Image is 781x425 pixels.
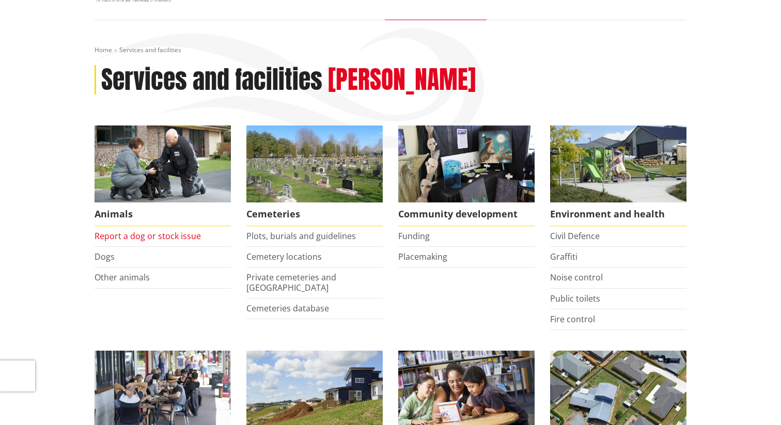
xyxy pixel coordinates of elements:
[328,65,476,95] h2: [PERSON_NAME]
[398,125,535,202] img: Matariki Travelling Suitcase Art Exhibition
[101,65,322,95] h1: Services and facilities
[246,303,329,314] a: Cemeteries database
[95,125,231,202] img: Animal Control
[246,272,336,293] a: Private cemeteries and [GEOGRAPHIC_DATA]
[733,382,771,419] iframe: Messenger Launcher
[119,45,181,54] span: Services and facilities
[550,293,600,304] a: Public toilets
[550,272,603,283] a: Noise control
[246,125,383,202] img: Huntly Cemetery
[550,230,600,242] a: Civil Defence
[95,202,231,226] span: Animals
[95,45,112,54] a: Home
[398,125,535,226] a: Matariki Travelling Suitcase Art Exhibition Community development
[550,125,686,202] img: New housing in Pokeno
[246,230,356,242] a: Plots, burials and guidelines
[95,125,231,226] a: Waikato District Council Animal Control team Animals
[246,202,383,226] span: Cemeteries
[550,202,686,226] span: Environment and health
[398,230,430,242] a: Funding
[95,230,201,242] a: Report a dog or stock issue
[95,46,686,55] nav: breadcrumb
[550,125,686,226] a: New housing in Pokeno Environment and health
[550,313,595,325] a: Fire control
[95,251,115,262] a: Dogs
[398,251,447,262] a: Placemaking
[95,272,150,283] a: Other animals
[246,251,322,262] a: Cemetery locations
[246,125,383,226] a: Huntly Cemetery Cemeteries
[550,251,577,262] a: Graffiti
[398,202,535,226] span: Community development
